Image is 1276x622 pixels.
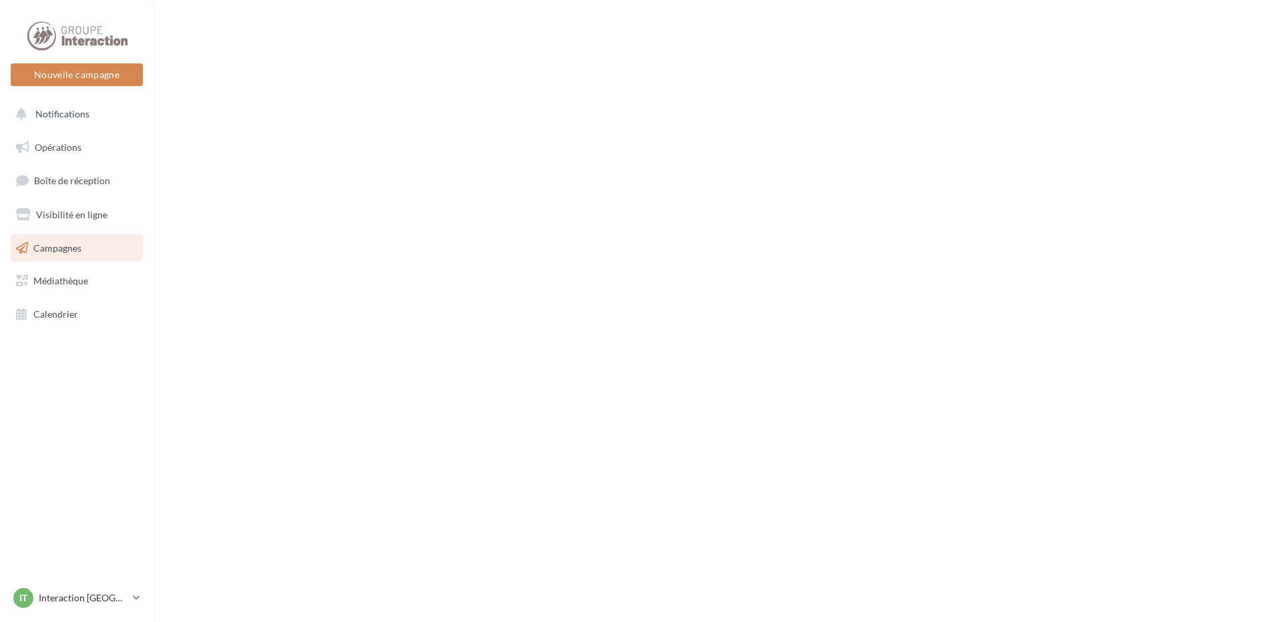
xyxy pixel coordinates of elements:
span: IT [19,591,27,605]
a: Médiathèque [8,267,145,295]
button: Nouvelle campagne [11,63,143,86]
a: Campagnes [8,234,145,262]
span: Campagnes [33,242,81,253]
span: Médiathèque [33,275,88,286]
p: Interaction [GEOGRAPHIC_DATA] [39,591,127,605]
span: Calendrier [33,308,78,320]
span: Opérations [35,141,81,153]
a: Opérations [8,133,145,162]
a: Boîte de réception [8,166,145,195]
a: IT Interaction [GEOGRAPHIC_DATA] [11,585,143,611]
span: Visibilité en ligne [36,209,107,220]
span: Boîte de réception [34,175,110,186]
span: Notifications [35,108,89,119]
a: Visibilité en ligne [8,201,145,229]
button: Notifications [8,100,140,128]
a: Calendrier [8,300,145,328]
